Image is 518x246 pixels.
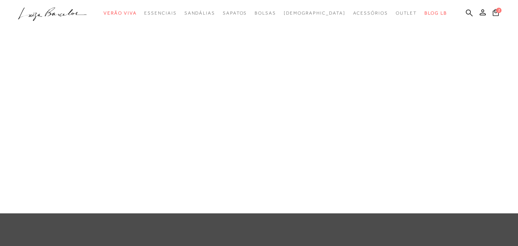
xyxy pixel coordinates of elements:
[255,6,276,20] a: categoryNavScreenReaderText
[353,10,388,16] span: Acessórios
[396,10,417,16] span: Outlet
[284,10,345,16] span: [DEMOGRAPHIC_DATA]
[104,6,136,20] a: categoryNavScreenReaderText
[396,6,417,20] a: categoryNavScreenReaderText
[353,6,388,20] a: categoryNavScreenReaderText
[284,6,345,20] a: noSubCategoriesText
[104,10,136,16] span: Verão Viva
[424,6,447,20] a: BLOG LB
[144,6,176,20] a: categoryNavScreenReaderText
[184,6,215,20] a: categoryNavScreenReaderText
[496,8,502,13] span: 2
[424,10,447,16] span: BLOG LB
[184,10,215,16] span: Sandálias
[223,6,247,20] a: categoryNavScreenReaderText
[490,8,501,19] button: 2
[255,10,276,16] span: Bolsas
[144,10,176,16] span: Essenciais
[223,10,247,16] span: Sapatos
